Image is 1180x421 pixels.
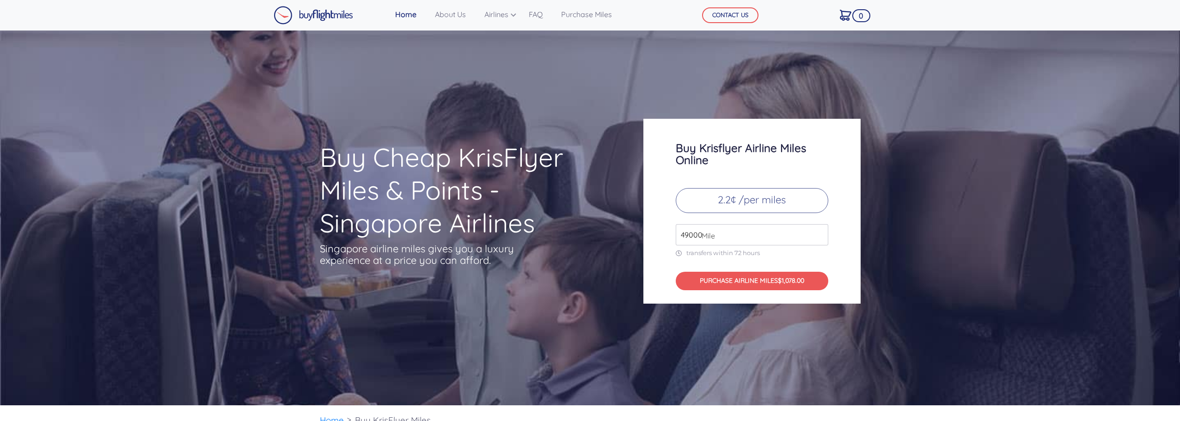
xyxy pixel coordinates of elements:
[676,142,828,166] h3: Buy Krisflyer Airline Miles Online
[676,188,828,213] p: 2.2¢ /per miles
[320,141,607,239] h1: Buy Cheap KrisFlyer Miles & Points - Singapore Airlines
[525,5,546,24] a: FAQ
[320,243,528,266] p: Singapore airline miles gives you a luxury experience at a price you can afford.
[702,7,758,23] button: CONTACT US
[836,5,855,24] a: 0
[557,5,616,24] a: Purchase Miles
[481,5,514,24] a: Airlines
[852,9,870,22] span: 0
[697,230,715,241] span: Mile
[676,272,828,291] button: PURCHASE AIRLINE MILES$1,078.00
[840,10,851,21] img: Cart
[391,5,420,24] a: Home
[778,276,804,285] span: $1,078.00
[274,4,353,27] a: Buy Flight Miles Logo
[274,6,353,24] img: Buy Flight Miles Logo
[676,249,828,257] p: transfers within 72 hours
[431,5,470,24] a: About Us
